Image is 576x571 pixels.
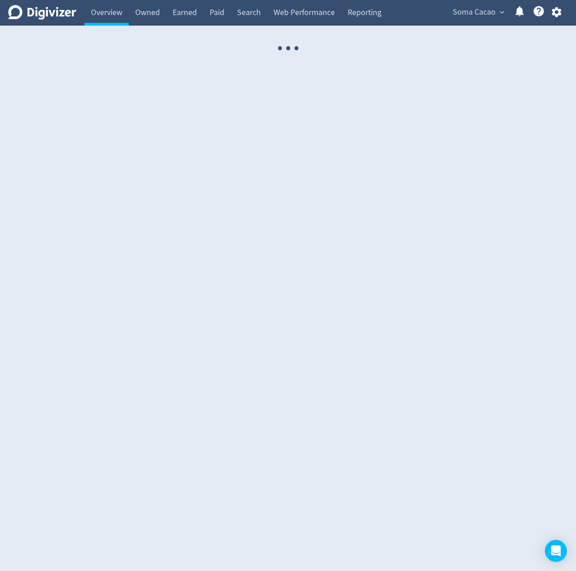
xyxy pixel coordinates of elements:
span: · [292,26,301,72]
span: · [284,26,292,72]
div: Open Intercom Messenger [545,540,567,562]
span: · [276,26,284,72]
span: expand_more [498,8,506,16]
button: Soma Cacao [449,5,507,20]
span: Soma Cacao [453,5,496,20]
